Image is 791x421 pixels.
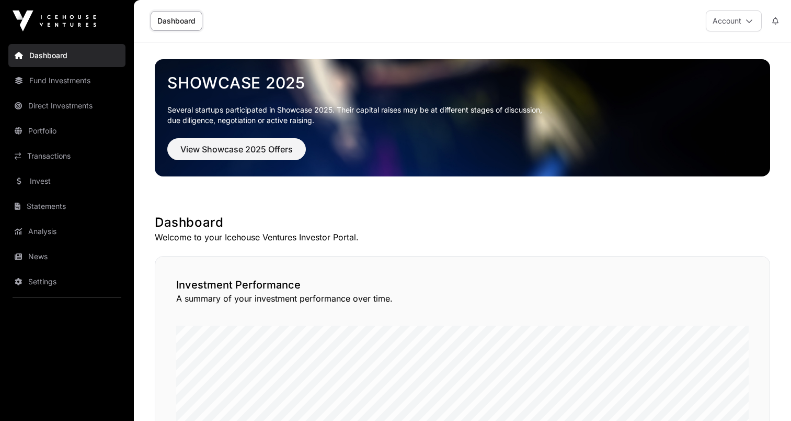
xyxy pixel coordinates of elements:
h2: Investment Performance [176,278,749,292]
span: View Showcase 2025 Offers [180,143,293,156]
p: Welcome to your Icehouse Ventures Investor Portal. [155,231,770,243]
a: News [8,245,125,268]
a: Invest [8,170,125,193]
a: Dashboard [151,11,202,31]
p: A summary of your investment performance over time. [176,292,749,305]
h1: Dashboard [155,214,770,231]
a: Fund Investments [8,69,125,92]
button: Account [706,10,762,31]
a: Statements [8,195,125,218]
a: View Showcase 2025 Offers [167,149,306,159]
a: Analysis [8,220,125,243]
button: View Showcase 2025 Offers [167,138,306,160]
a: Showcase 2025 [167,73,758,92]
a: Settings [8,270,125,293]
a: Dashboard [8,44,125,67]
p: Several startups participated in Showcase 2025. Their capital raises may be at different stages o... [167,105,758,126]
a: Portfolio [8,119,125,142]
a: Direct Investments [8,94,125,117]
img: Showcase 2025 [155,59,770,176]
img: Icehouse Ventures Logo [13,10,96,31]
a: Transactions [8,145,125,168]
